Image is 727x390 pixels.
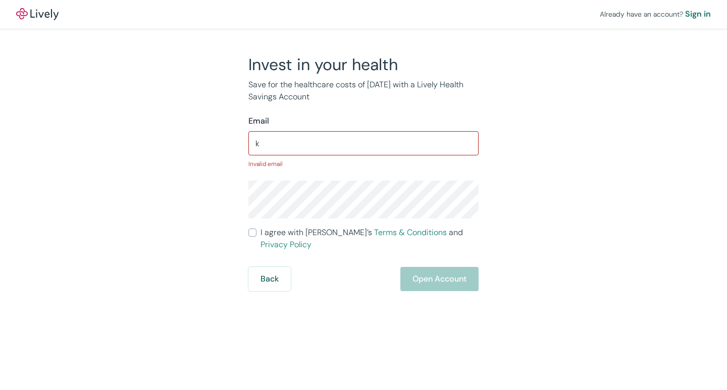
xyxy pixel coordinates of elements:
a: LivelyLively [16,8,59,20]
a: Privacy Policy [261,239,311,250]
a: Sign in [685,8,711,20]
a: Terms & Conditions [374,227,447,238]
span: I agree with [PERSON_NAME]’s and [261,227,479,251]
button: Back [248,267,291,291]
label: Email [248,115,269,127]
p: Save for the healthcare costs of [DATE] with a Lively Health Savings Account [248,79,479,103]
div: Already have an account? [600,8,711,20]
h2: Invest in your health [248,54,479,75]
p: Invalid email [248,159,479,169]
img: Lively [16,8,59,20]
